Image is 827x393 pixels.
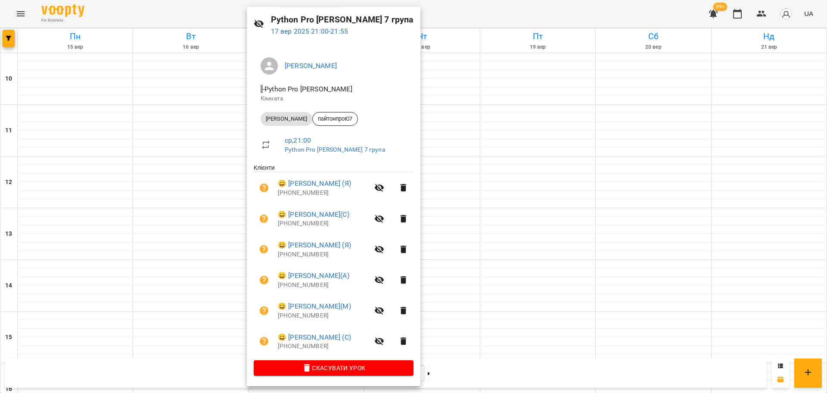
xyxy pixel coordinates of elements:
span: - Python Pro [PERSON_NAME] [261,85,354,93]
p: [PHONE_NUMBER] [278,189,369,197]
a: 😀 [PERSON_NAME](А) [278,271,349,281]
span: Скасувати Урок [261,363,407,373]
p: [PHONE_NUMBER] [278,219,369,228]
button: Візит ще не сплачено. Додати оплату? [254,331,274,352]
a: 😀 [PERSON_NAME] (С) [278,332,351,343]
a: [PERSON_NAME] [285,62,337,70]
p: [PHONE_NUMBER] [278,250,369,259]
p: [PHONE_NUMBER] [278,281,369,290]
button: Візит ще не сплачено. Додати оплату? [254,270,274,290]
button: Візит ще не сплачено. Додати оплату? [254,209,274,229]
button: Скасувати Урок [254,360,413,376]
div: пайтонпроЮ7 [312,112,358,126]
a: Python Pro [PERSON_NAME] 7 група [285,146,385,153]
button: Візит ще не сплачено. Додати оплату? [254,178,274,198]
span: [PERSON_NAME] [261,115,312,123]
a: 😀 [PERSON_NAME](М) [278,301,351,312]
p: [PHONE_NUMBER] [278,342,369,351]
a: 😀 [PERSON_NAME] (Я) [278,240,351,250]
a: ср , 21:00 [285,136,311,144]
a: 😀 [PERSON_NAME](С) [278,209,349,220]
a: 😀 [PERSON_NAME] (Я) [278,178,351,189]
p: [PHONE_NUMBER] [278,312,369,320]
button: Візит ще не сплачено. Додати оплату? [254,300,274,321]
ul: Клієнти [254,163,413,360]
span: пайтонпроЮ7 [313,115,358,123]
h6: Python Pro [PERSON_NAME] 7 група [271,13,414,26]
button: Візит ще не сплачено. Додати оплату? [254,239,274,260]
a: 17 вер 2025 21:00-21:55 [271,27,348,35]
p: Кімната [261,94,407,103]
